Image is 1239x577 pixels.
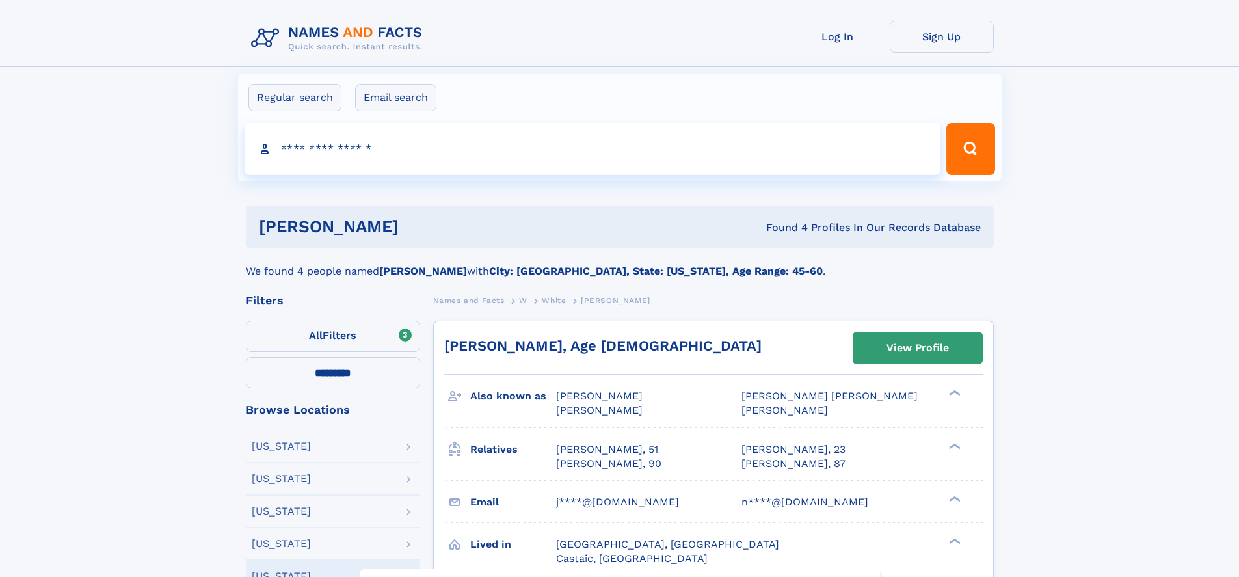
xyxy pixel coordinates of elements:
[886,333,949,363] div: View Profile
[556,442,658,457] a: [PERSON_NAME], 51
[741,442,846,457] a: [PERSON_NAME], 23
[946,123,994,175] button: Search Button
[246,295,420,306] div: Filters
[248,84,341,111] label: Regular search
[556,457,661,471] a: [PERSON_NAME], 90
[252,441,311,451] div: [US_STATE]
[246,321,420,352] label: Filters
[252,506,311,517] div: [US_STATE]
[470,533,556,556] h3: Lived in
[542,292,566,308] a: White
[489,265,823,277] b: City: [GEOGRAPHIC_DATA], State: [US_STATE], Age Range: 45-60
[741,390,918,402] span: [PERSON_NAME] [PERSON_NAME]
[519,296,527,305] span: W
[946,389,961,397] div: ❯
[556,404,643,416] span: [PERSON_NAME]
[470,385,556,407] h3: Also known as
[470,438,556,461] h3: Relatives
[355,84,436,111] label: Email search
[853,332,982,364] a: View Profile
[246,21,433,56] img: Logo Names and Facts
[246,248,994,279] div: We found 4 people named with .
[259,219,583,235] h1: [PERSON_NAME]
[379,265,467,277] b: [PERSON_NAME]
[890,21,994,53] a: Sign Up
[556,390,643,402] span: [PERSON_NAME]
[444,338,762,354] a: [PERSON_NAME], Age [DEMOGRAPHIC_DATA]
[741,457,846,471] a: [PERSON_NAME], 87
[245,123,941,175] input: search input
[786,21,890,53] a: Log In
[252,474,311,484] div: [US_STATE]
[581,296,650,305] span: [PERSON_NAME]
[519,292,527,308] a: W
[582,221,981,235] div: Found 4 Profiles In Our Records Database
[433,292,505,308] a: Names and Facts
[946,537,961,545] div: ❯
[556,538,779,550] span: [GEOGRAPHIC_DATA], [GEOGRAPHIC_DATA]
[946,442,961,450] div: ❯
[556,552,708,565] span: Castaic, [GEOGRAPHIC_DATA]
[741,404,828,416] span: [PERSON_NAME]
[309,329,323,342] span: All
[252,539,311,549] div: [US_STATE]
[946,494,961,503] div: ❯
[470,491,556,513] h3: Email
[246,404,420,416] div: Browse Locations
[542,296,566,305] span: White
